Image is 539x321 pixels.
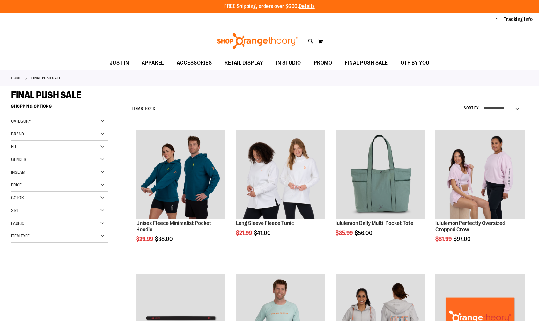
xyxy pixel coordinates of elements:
span: RETAIL DISPLAY [225,56,263,70]
a: PROMO [307,56,339,70]
span: $21.99 [236,230,253,236]
span: $56.00 [355,230,373,236]
div: product [233,127,329,252]
span: $29.99 [136,236,154,242]
span: IN STUDIO [276,56,301,70]
div: product [332,127,428,252]
div: product [133,127,229,259]
span: Size [11,208,19,213]
div: Size [11,204,108,217]
span: $35.99 [336,230,354,236]
img: Shop Orangetheory [216,33,299,49]
span: $81.99 [435,236,453,242]
a: FINAL PUSH SALE [338,56,394,70]
img: lululemon Daily Multi-Pocket Tote [336,130,425,219]
span: FINAL PUSH SALE [345,56,388,70]
label: Sort By [464,106,479,111]
span: Brand [11,131,24,136]
a: RETAIL DISPLAY [218,56,269,70]
div: Fit [11,141,108,153]
button: Account menu [496,16,499,23]
a: Long Sleeve Fleece Tunic [236,220,294,226]
span: Fabric [11,221,24,226]
img: Unisex Fleece Minimalist Pocket Hoodie [136,130,225,219]
span: OTF BY YOU [401,56,430,70]
span: Inseam [11,170,25,175]
span: Price [11,182,22,187]
span: Category [11,119,31,124]
span: Color [11,195,24,200]
span: 213 [149,106,155,111]
div: Fabric [11,217,108,230]
span: $38.00 [155,236,174,242]
a: JUST IN [103,56,136,70]
a: Unisex Fleece Minimalist Pocket Hoodie [136,220,211,233]
a: APPAREL [135,56,170,70]
span: FINAL PUSH SALE [11,90,81,100]
img: Product image for Fleece Long Sleeve [236,130,325,219]
span: 1 [143,106,144,111]
img: lululemon Perfectly Oversized Cropped Crew [435,130,525,219]
span: $41.00 [254,230,272,236]
strong: Shopping Options [11,101,108,115]
strong: FINAL PUSH SALE [31,75,61,81]
span: JUST IN [110,56,129,70]
a: Home [11,75,21,81]
div: Inseam [11,166,108,179]
a: IN STUDIO [269,56,307,70]
span: Gender [11,157,26,162]
div: Price [11,179,108,192]
a: OTF BY YOU [394,56,436,70]
h2: Items to [132,104,155,114]
div: Category [11,115,108,128]
div: product [432,127,528,259]
div: Gender [11,153,108,166]
a: ACCESSORIES [170,56,218,70]
span: APPAREL [142,56,164,70]
a: lululemon Perfectly Oversized Cropped Crew [435,220,505,233]
a: lululemon Daily Multi-Pocket Tote [336,220,413,226]
a: Details [299,4,315,9]
span: $97.00 [454,236,472,242]
div: Color [11,192,108,204]
a: Tracking Info [504,16,533,23]
span: ACCESSORIES [177,56,212,70]
span: Fit [11,144,17,149]
div: Item Type [11,230,108,243]
span: Item Type [11,233,30,238]
p: FREE Shipping, orders over $600. [224,3,315,10]
span: PROMO [314,56,332,70]
div: Brand [11,128,108,141]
